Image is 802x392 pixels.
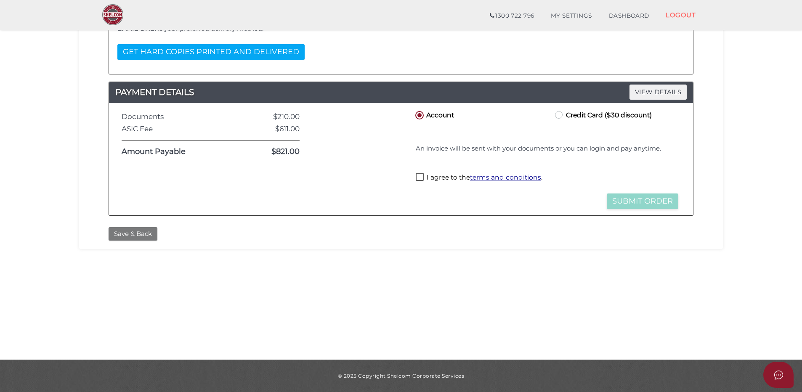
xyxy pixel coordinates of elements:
button: Submit Order [607,193,678,209]
div: Documents [115,113,238,121]
a: terms and conditions [470,173,541,181]
h4: PAYMENT DETAILS [109,85,693,99]
span: VIEW DETAILS [629,85,687,99]
div: ASIC Fee [115,125,238,133]
div: $611.00 [238,125,306,133]
h4: is your preferred delivery method. [117,25,685,32]
a: PAYMENT DETAILSVIEW DETAILS [109,85,693,99]
a: DASHBOARD [600,8,658,24]
button: Save & Back [109,227,157,241]
a: LOGOUT [657,6,704,24]
h4: An invoice will be sent with your documents or you can login and pay anytime. [416,145,678,152]
button: GET HARD COPIES PRINTED AND DELIVERED [117,44,305,60]
div: $821.00 [238,148,306,156]
div: Amount Payable [115,148,238,156]
div: © 2025 Copyright Shelcom Corporate Services [85,372,717,379]
label: Account [414,109,454,120]
a: MY SETTINGS [542,8,600,24]
label: Credit Card ($30 discount) [553,109,652,120]
div: $210.00 [238,113,306,121]
label: I agree to the . [416,173,542,183]
a: 1300 722 796 [481,8,542,24]
button: Open asap [763,362,794,388]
